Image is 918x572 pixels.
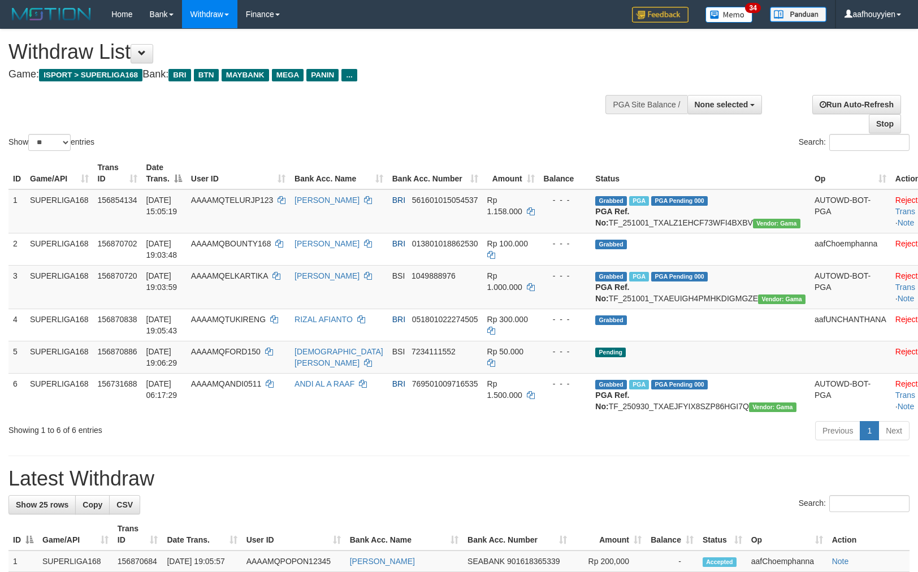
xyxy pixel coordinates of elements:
td: 156870684 [113,551,163,572]
span: Copy 7234111552 to clipboard [412,347,456,356]
td: TF_251001_TXALZ1EHCF73WFI4BXBV [591,189,810,233]
div: - - - [544,378,587,389]
td: - [646,551,698,572]
td: SUPERLIGA168 [25,373,93,417]
span: [DATE] 15:05:19 [146,196,177,216]
span: BRI [392,239,405,248]
div: PGA Site Balance / [605,95,687,114]
span: PGA Pending [651,380,708,389]
th: User ID: activate to sort column ascending [187,157,290,189]
th: Date Trans.: activate to sort column ascending [162,518,241,551]
th: Game/API: activate to sort column ascending [25,157,93,189]
span: BSI [392,347,405,356]
td: 6 [8,373,25,417]
span: AAAAMQANDI0511 [191,379,262,388]
span: 34 [745,3,760,13]
span: Grabbed [595,315,627,325]
td: SUPERLIGA168 [25,265,93,309]
td: 2 [8,233,25,265]
td: 3 [8,265,25,309]
th: Amount: activate to sort column ascending [483,157,539,189]
td: [DATE] 19:05:57 [162,551,241,572]
span: BTN [194,69,219,81]
a: Note [898,218,915,227]
td: 1 [8,551,38,572]
a: Note [898,402,915,411]
th: Game/API: activate to sort column ascending [38,518,113,551]
h4: Game: Bank: [8,69,601,80]
span: [DATE] 19:03:59 [146,271,177,292]
span: Copy [83,500,102,509]
th: Bank Acc. Number: activate to sort column ascending [388,157,483,189]
td: 5 [8,341,25,373]
th: Bank Acc. Name: activate to sort column ascending [345,518,463,551]
a: [PERSON_NAME] [350,557,415,566]
span: MEGA [272,69,304,81]
img: MOTION_logo.png [8,6,94,23]
span: Grabbed [595,240,627,249]
th: Status: activate to sort column ascending [698,518,747,551]
span: Rp 1.000.000 [487,271,522,292]
td: AUTOWD-BOT-PGA [810,373,891,417]
span: Rp 50.000 [487,347,524,356]
span: Pending [595,348,626,357]
span: Grabbed [595,380,627,389]
td: aafUNCHANTHANA [810,309,891,341]
a: Next [878,421,910,440]
a: RIZAL AFIANTO [295,315,353,324]
span: SEABANK [467,557,505,566]
input: Search: [829,134,910,151]
th: Op: activate to sort column ascending [747,518,828,551]
span: AAAAMQTUKIRENG [191,315,266,324]
span: None selected [695,100,748,109]
th: Trans ID: activate to sort column ascending [113,518,163,551]
td: 1 [8,189,25,233]
span: CSV [116,500,133,509]
th: Op: activate to sort column ascending [810,157,891,189]
th: Balance [539,157,591,189]
th: Bank Acc. Name: activate to sort column ascending [290,157,388,189]
th: ID: activate to sort column descending [8,518,38,551]
th: Balance: activate to sort column ascending [646,518,698,551]
a: Reject [895,196,918,205]
span: Rp 300.000 [487,315,528,324]
span: BRI [168,69,190,81]
td: SUPERLIGA168 [38,551,113,572]
label: Search: [799,134,910,151]
span: 156854134 [98,196,137,205]
span: 156870886 [98,347,137,356]
span: Vendor URL: https://trx31.1velocity.biz [758,294,806,304]
span: [DATE] 06:17:29 [146,379,177,400]
span: [DATE] 19:06:29 [146,347,177,367]
label: Search: [799,495,910,512]
div: - - - [544,270,587,281]
span: Copy 013801018862530 to clipboard [412,239,478,248]
span: Vendor URL: https://trx31.1velocity.biz [749,402,796,412]
span: ISPORT > SUPERLIGA168 [39,69,142,81]
a: [PERSON_NAME] [295,271,360,280]
a: Show 25 rows [8,495,76,514]
div: - - - [544,238,587,249]
span: AAAAMQELKARTIKA [191,271,268,280]
span: Copy 1049888976 to clipboard [412,271,456,280]
span: Copy 901618365339 to clipboard [507,557,560,566]
b: PGA Ref. No: [595,283,629,303]
h1: Withdraw List [8,41,601,63]
span: Rp 100.000 [487,239,528,248]
img: panduan.png [770,7,826,22]
span: BRI [392,196,405,205]
a: Note [832,557,849,566]
span: AAAAMQTELURJP123 [191,196,274,205]
a: Reject [895,271,918,280]
span: PGA Pending [651,196,708,206]
span: Marked by aafsoycanthlai [629,272,649,281]
a: Previous [815,421,860,440]
span: [DATE] 19:05:43 [146,315,177,335]
a: [DEMOGRAPHIC_DATA][PERSON_NAME] [295,347,383,367]
a: [PERSON_NAME] [295,239,360,248]
span: PGA Pending [651,272,708,281]
td: SUPERLIGA168 [25,341,93,373]
span: Grabbed [595,272,627,281]
span: AAAAMQFORD150 [191,347,261,356]
h1: Latest Withdraw [8,467,910,490]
